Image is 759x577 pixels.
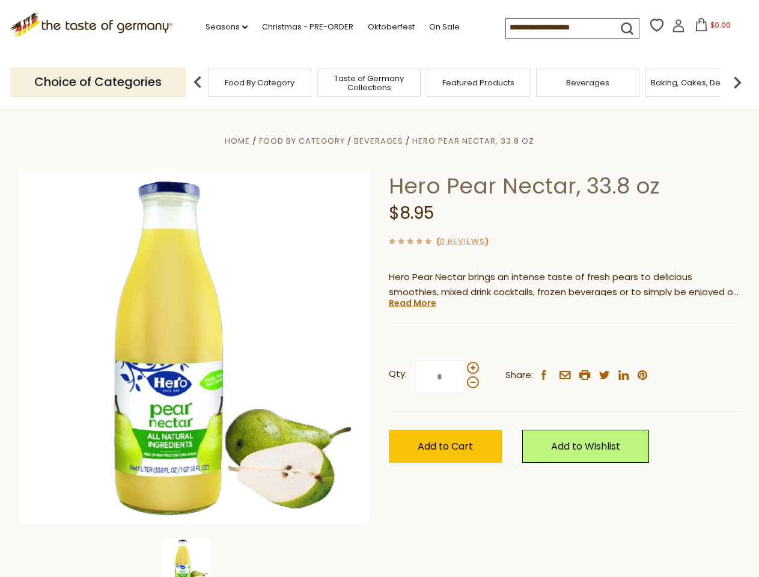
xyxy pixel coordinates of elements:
[225,135,250,147] a: Home
[442,78,514,87] a: Featured Products
[368,20,415,34] a: Oktoberfest
[186,70,210,94] img: previous arrow
[687,18,739,36] button: $0.00
[436,236,489,247] span: ( )
[19,172,371,524] img: Hero Pear Nectar, 33.8 oz
[412,135,534,147] a: Hero Pear Nectar, 33.8 oz
[651,78,744,87] a: Baking, Cakes, Desserts
[418,439,473,453] span: Add to Cart
[505,368,533,383] span: Share:
[10,67,186,97] p: Choice of Categories
[389,172,740,200] h1: Hero Pear Nectar, 33.8 oz
[389,201,434,225] span: $8.95
[415,360,465,393] input: Qty:
[389,367,407,382] strong: Qty:
[354,135,403,147] a: Beverages
[225,78,294,87] a: Food By Category
[262,20,353,34] a: Christmas - PRE-ORDER
[389,430,502,463] button: Add to Cart
[522,430,649,463] a: Add to Wishlist
[710,20,731,30] span: $0.00
[321,74,417,92] a: Taste of Germany Collections
[440,236,485,248] a: 0 Reviews
[389,297,436,309] a: Read More
[389,270,740,300] p: Hero Pear Nectar brings an intense taste of fresh pears to delicious smoothies, mixed drink cockt...
[259,135,345,147] a: Food By Category
[725,70,749,94] img: next arrow
[206,20,248,34] a: Seasons
[566,78,609,87] a: Beverages
[429,20,460,34] a: On Sale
